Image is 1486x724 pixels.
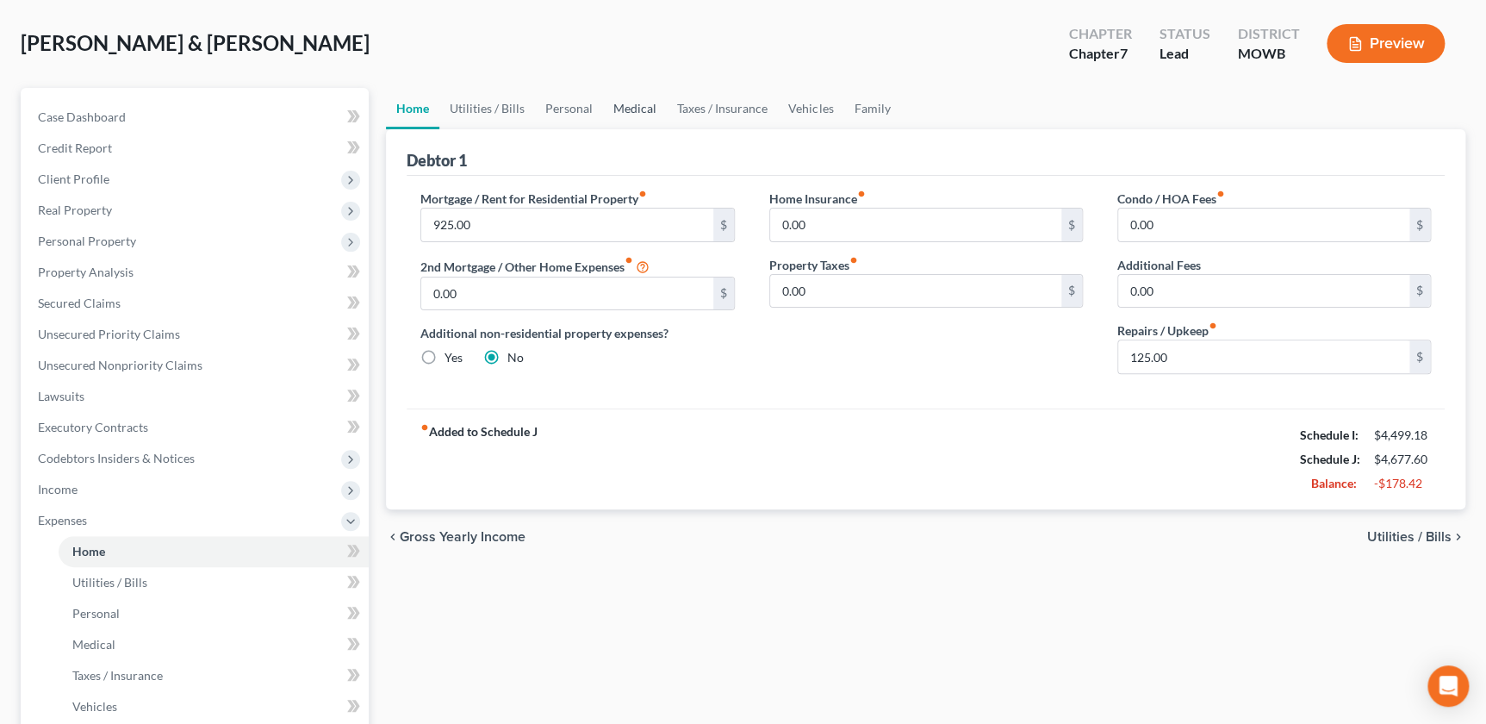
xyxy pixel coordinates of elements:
[72,544,105,559] span: Home
[38,358,202,372] span: Unsecured Nonpriority Claims
[1209,321,1217,330] i: fiber_manual_record
[770,209,1061,241] input: --
[38,265,134,279] span: Property Analysis
[72,606,120,621] span: Personal
[1367,530,1452,544] span: Utilities / Bills
[638,190,647,198] i: fiber_manual_record
[625,256,633,265] i: fiber_manual_record
[38,451,195,465] span: Codebtors Insiders & Notices
[24,288,369,319] a: Secured Claims
[386,530,525,544] button: chevron_left Gross Yearly Income
[38,420,148,434] span: Executory Contracts
[603,88,667,129] a: Medical
[1374,451,1431,468] div: $4,677.60
[1117,321,1217,340] label: Repairs / Upkeep
[1061,275,1082,308] div: $
[713,278,734,310] div: $
[24,133,369,164] a: Credit Report
[421,209,712,241] input: --
[1119,45,1127,61] span: 7
[386,530,400,544] i: chevron_left
[1061,209,1082,241] div: $
[1159,24,1209,44] div: Status
[407,150,467,171] div: Debtor 1
[535,88,603,129] a: Personal
[59,629,369,660] a: Medical
[59,567,369,598] a: Utilities / Bills
[72,637,115,652] span: Medical
[21,30,370,55] span: [PERSON_NAME] & [PERSON_NAME]
[24,350,369,381] a: Unsecured Nonpriority Claims
[1374,427,1431,444] div: $4,499.18
[59,598,369,629] a: Personal
[38,172,109,186] span: Client Profile
[420,423,538,496] strong: Added to Schedule J
[59,691,369,722] a: Vehicles
[420,423,429,432] i: fiber_manual_record
[769,256,858,274] label: Property Taxes
[1117,256,1201,274] label: Additional Fees
[1237,24,1299,44] div: District
[1300,452,1360,466] strong: Schedule J:
[1118,275,1409,308] input: --
[849,256,858,265] i: fiber_manual_record
[59,536,369,567] a: Home
[420,256,650,277] label: 2nd Mortgage / Other Home Expenses
[38,327,180,341] span: Unsecured Priority Claims
[38,296,121,310] span: Secured Claims
[843,88,900,129] a: Family
[38,482,78,496] span: Income
[24,412,369,443] a: Executory Contracts
[1311,476,1357,490] strong: Balance:
[1452,530,1465,544] i: chevron_right
[769,190,866,208] label: Home Insurance
[72,575,147,590] span: Utilities / Bills
[1409,275,1430,308] div: $
[1327,24,1445,63] button: Preview
[1159,44,1209,64] div: Lead
[778,88,843,129] a: Vehicles
[421,278,712,310] input: --
[38,203,112,217] span: Real Property
[72,699,117,714] span: Vehicles
[1374,475,1431,492] div: -$178.42
[713,209,734,241] div: $
[420,324,734,342] label: Additional non-residential property expenses?
[24,257,369,288] a: Property Analysis
[400,530,525,544] span: Gross Yearly Income
[1237,44,1299,64] div: MOWB
[1367,530,1465,544] button: Utilities / Bills chevron_right
[1300,428,1359,442] strong: Schedule I:
[1216,190,1225,198] i: fiber_manual_record
[507,349,524,366] label: No
[386,88,439,129] a: Home
[1409,209,1430,241] div: $
[667,88,778,129] a: Taxes / Insurance
[857,190,866,198] i: fiber_manual_record
[24,319,369,350] a: Unsecured Priority Claims
[38,140,112,155] span: Credit Report
[38,109,126,124] span: Case Dashboard
[1118,209,1409,241] input: --
[445,349,463,366] label: Yes
[770,275,1061,308] input: --
[59,660,369,691] a: Taxes / Insurance
[1117,190,1225,208] label: Condo / HOA Fees
[439,88,535,129] a: Utilities / Bills
[1409,340,1430,373] div: $
[24,381,369,412] a: Lawsuits
[1068,44,1131,64] div: Chapter
[1068,24,1131,44] div: Chapter
[420,190,647,208] label: Mortgage / Rent for Residential Property
[38,513,87,527] span: Expenses
[38,389,84,403] span: Lawsuits
[72,668,163,683] span: Taxes / Insurance
[38,234,136,248] span: Personal Property
[1118,340,1409,373] input: --
[1427,665,1469,707] div: Open Intercom Messenger
[24,102,369,133] a: Case Dashboard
